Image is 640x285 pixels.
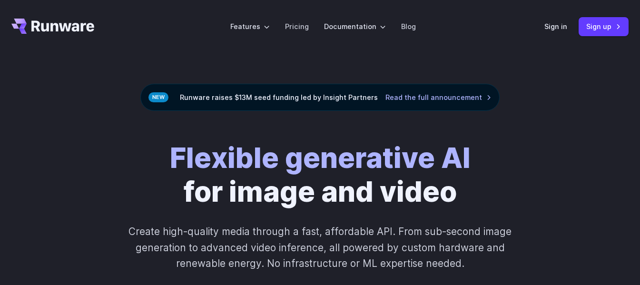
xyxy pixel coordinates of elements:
p: Create high-quality media through a fast, affordable API. From sub-second image generation to adv... [122,224,517,271]
a: Blog [401,21,416,32]
h1: for image and video [170,141,471,208]
a: Read the full announcement [385,92,492,103]
a: Sign in [544,21,567,32]
div: Runware raises $13M seed funding led by Insight Partners [140,84,500,111]
strong: Flexible generative AI [170,141,471,175]
label: Features [230,21,270,32]
a: Go to / [11,19,94,34]
label: Documentation [324,21,386,32]
a: Sign up [579,17,629,36]
a: Pricing [285,21,309,32]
